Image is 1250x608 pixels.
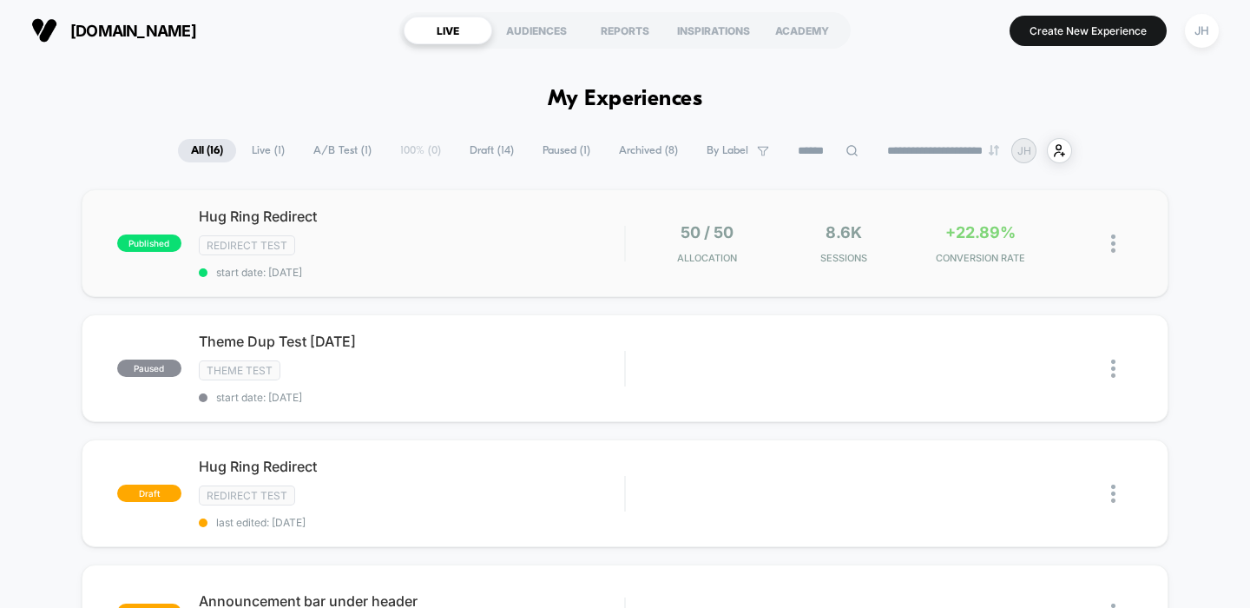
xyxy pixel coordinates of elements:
span: A/B Test ( 1 ) [300,139,385,162]
span: Sessions [780,252,907,264]
button: [DOMAIN_NAME] [26,17,201,44]
span: start date: [DATE] [199,266,625,279]
span: 8.6k [826,223,862,241]
div: REPORTS [581,17,669,44]
span: Archived ( 8 ) [606,139,691,162]
div: INSPIRATIONS [669,17,758,44]
span: Draft ( 14 ) [457,139,527,162]
p: JH [1017,144,1031,157]
span: Hug Ring Redirect [199,208,625,225]
span: last edited: [DATE] [199,516,625,529]
span: Hug Ring Redirect [199,458,625,475]
span: Live ( 1 ) [239,139,298,162]
h1: My Experiences [548,87,703,112]
span: Theme Dup Test [DATE] [199,333,625,350]
div: AUDIENCES [492,17,581,44]
span: Redirect Test [199,486,295,506]
div: JH [1185,14,1219,48]
span: paused [117,360,181,377]
span: [DOMAIN_NAME] [70,22,196,40]
span: Theme Test [199,360,280,380]
span: All ( 16 ) [178,139,236,162]
img: close [1111,235,1115,253]
img: close [1111,360,1115,378]
span: Allocation [677,252,737,264]
span: +22.89% [945,223,1016,241]
span: 50 / 50 [681,223,734,241]
span: start date: [DATE] [199,391,625,404]
span: Paused ( 1 ) [530,139,603,162]
div: LIVE [404,17,492,44]
span: CONVERSION RATE [917,252,1044,264]
span: By Label [707,144,748,157]
img: end [989,145,999,155]
button: Create New Experience [1010,16,1167,46]
img: close [1111,485,1115,503]
div: ACADEMY [758,17,846,44]
span: published [117,235,181,252]
button: JH [1180,13,1224,49]
span: draft [117,485,181,502]
span: Redirect Test [199,235,295,255]
img: Visually logo [31,17,57,43]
